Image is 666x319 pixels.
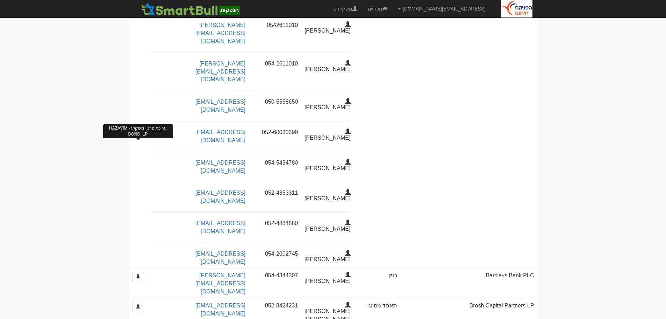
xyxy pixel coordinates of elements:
[251,60,303,68] div: 054-2611010
[195,251,245,265] a: [EMAIL_ADDRESS][DOMAIN_NAME]
[195,129,245,143] a: [EMAIL_ADDRESS][DOMAIN_NAME]
[354,269,401,299] td: בנק
[303,220,356,233] div: [PERSON_NAME]
[195,61,245,83] a: [PERSON_NAME][EMAIL_ADDRESS][DOMAIN_NAME]
[251,129,303,137] div: 052-60030390
[251,272,303,280] div: 054-4344307
[251,189,303,197] div: 052-4353311
[303,21,356,35] div: [PERSON_NAME]
[251,220,303,228] div: 052-4884880
[139,2,242,16] img: SmartBull Logo
[251,302,303,310] div: 052-8424231
[195,22,245,44] a: [PERSON_NAME][EMAIL_ADDRESS][DOMAIN_NAME]
[303,159,356,173] div: [PERSON_NAME]
[251,98,303,106] div: 050-5558650
[401,269,538,299] td: Barclays Bank PLC
[251,21,303,29] div: 0542611010
[303,189,356,203] div: [PERSON_NAME]
[195,99,245,113] a: [EMAIL_ADDRESS][DOMAIN_NAME]
[195,160,245,174] a: [EMAIL_ADDRESS][DOMAIN_NAME]
[303,272,356,285] div: [PERSON_NAME]
[103,124,173,138] div: עריכת פרטי משקיע - HAZAVIM BOND, LP
[303,60,356,74] div: [PERSON_NAME]
[195,220,245,234] a: [EMAIL_ADDRESS][DOMAIN_NAME]
[195,190,245,204] a: [EMAIL_ADDRESS][DOMAIN_NAME]
[195,303,245,317] a: [EMAIL_ADDRESS][DOMAIN_NAME]
[303,250,356,264] div: [PERSON_NAME]
[195,272,245,294] a: [PERSON_NAME][EMAIL_ADDRESS][DOMAIN_NAME]
[303,129,356,142] div: [PERSON_NAME]
[251,159,303,167] div: 054-5454780
[251,250,303,258] div: 054-2002745
[303,98,356,112] div: [PERSON_NAME]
